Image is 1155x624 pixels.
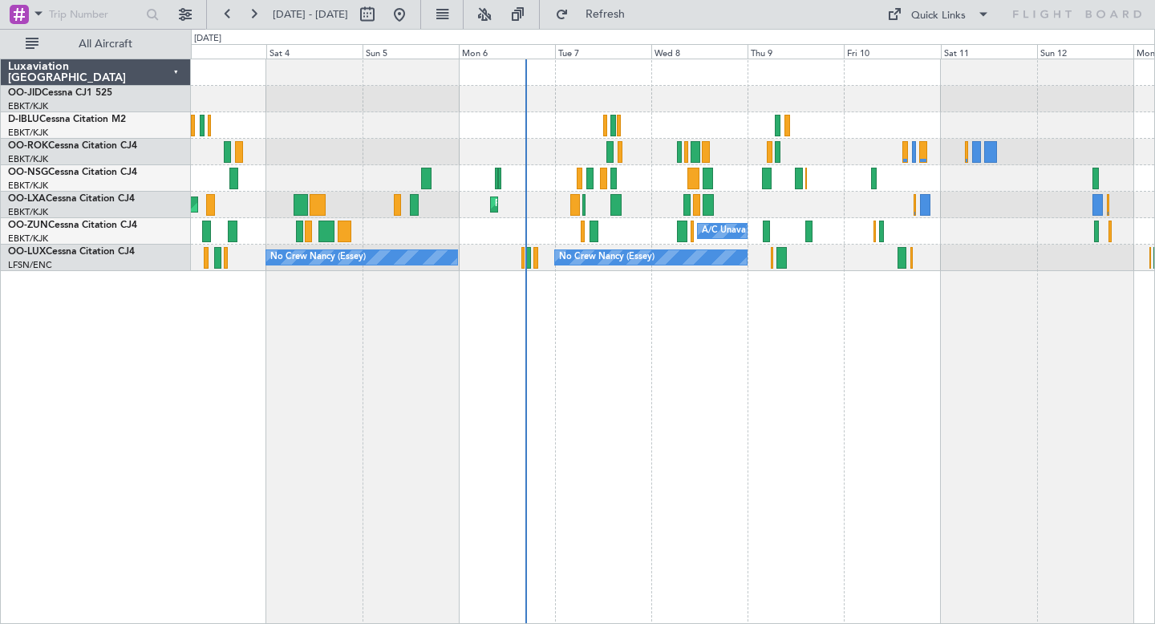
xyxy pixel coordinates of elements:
[363,44,459,59] div: Sun 5
[879,2,998,27] button: Quick Links
[572,9,639,20] span: Refresh
[911,8,966,24] div: Quick Links
[459,44,555,59] div: Mon 6
[8,153,48,165] a: EBKT/KJK
[266,44,363,59] div: Sat 4
[555,44,651,59] div: Tue 7
[169,44,265,59] div: Fri 3
[8,141,137,151] a: OO-ROKCessna Citation CJ4
[844,44,940,59] div: Fri 10
[8,206,48,218] a: EBKT/KJK
[495,192,682,217] div: Planned Maint Kortrijk-[GEOGRAPHIC_DATA]
[42,38,169,50] span: All Aircraft
[8,141,48,151] span: OO-ROK
[8,168,48,177] span: OO-NSG
[8,221,137,230] a: OO-ZUNCessna Citation CJ4
[194,32,221,46] div: [DATE]
[8,194,46,204] span: OO-LXA
[8,233,48,245] a: EBKT/KJK
[8,100,48,112] a: EBKT/KJK
[8,180,48,192] a: EBKT/KJK
[8,247,135,257] a: OO-LUXCessna Citation CJ4
[8,115,39,124] span: D-IBLU
[702,219,958,243] div: A/C Unavailable [GEOGRAPHIC_DATA]-[GEOGRAPHIC_DATA]
[8,88,42,98] span: OO-JID
[559,245,654,269] div: No Crew Nancy (Essey)
[8,168,137,177] a: OO-NSGCessna Citation CJ4
[270,245,366,269] div: No Crew Nancy (Essey)
[18,31,174,57] button: All Aircraft
[748,44,844,59] div: Thu 9
[8,88,112,98] a: OO-JIDCessna CJ1 525
[49,2,141,26] input: Trip Number
[651,44,748,59] div: Wed 8
[8,221,48,230] span: OO-ZUN
[1037,44,1133,59] div: Sun 12
[8,259,52,271] a: LFSN/ENC
[8,194,135,204] a: OO-LXACessna Citation CJ4
[8,115,126,124] a: D-IBLUCessna Citation M2
[548,2,644,27] button: Refresh
[941,44,1037,59] div: Sat 11
[273,7,348,22] span: [DATE] - [DATE]
[8,127,48,139] a: EBKT/KJK
[8,247,46,257] span: OO-LUX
